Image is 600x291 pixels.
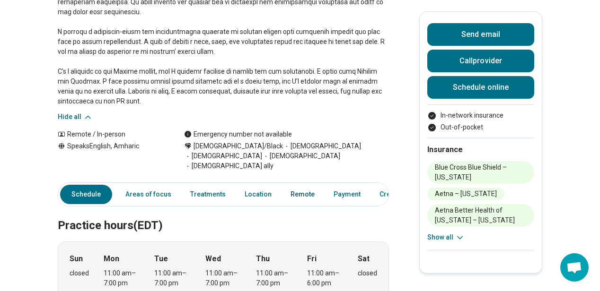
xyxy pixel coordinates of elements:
a: Remote [285,185,320,204]
li: Out-of-pocket [427,122,534,132]
div: 11:00 am – 7:00 pm [104,268,140,288]
button: Show all [427,232,465,242]
a: Location [239,185,277,204]
button: Callprovider [427,50,534,72]
strong: Sun [70,253,83,265]
div: Remote / In-person [58,129,165,139]
span: [DEMOGRAPHIC_DATA]/Black [194,141,283,151]
li: Aetna Better Health of [US_STATE] – [US_STATE] [427,204,534,227]
ul: Payment options [427,111,534,132]
strong: Mon [104,253,119,265]
div: closed [358,268,377,278]
strong: Tue [154,253,168,265]
h2: Insurance [427,144,534,155]
a: Schedule online [427,76,534,99]
strong: Wed [205,253,221,265]
strong: Sat [358,253,370,265]
div: Open chat [560,253,589,282]
h2: Practice hours (EDT) [58,195,389,234]
li: Blue Cross Blue Shield – [US_STATE] [427,161,534,184]
span: [DEMOGRAPHIC_DATA] [283,141,361,151]
strong: Fri [307,253,317,265]
strong: Thu [256,253,270,265]
li: In-network insurance [427,111,534,120]
div: 11:00 am – 6:00 pm [307,268,344,288]
a: Credentials [374,185,421,204]
button: Send email [427,23,534,46]
a: Treatments [185,185,231,204]
a: Payment [328,185,366,204]
div: 11:00 am – 7:00 pm [256,268,292,288]
span: [DEMOGRAPHIC_DATA] [184,151,262,161]
div: closed [70,268,89,278]
li: Aetna – [US_STATE] [427,188,504,200]
div: 11:00 am – 7:00 pm [205,268,242,288]
div: 11:00 am – 7:00 pm [154,268,191,288]
a: Schedule [60,185,112,204]
a: Areas of focus [120,185,177,204]
span: [DEMOGRAPHIC_DATA] ally [184,161,274,171]
div: Speaks English, Amharic [58,141,165,171]
button: Hide all [58,112,93,122]
span: [DEMOGRAPHIC_DATA] [262,151,340,161]
div: Emergency number not available [184,129,292,139]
